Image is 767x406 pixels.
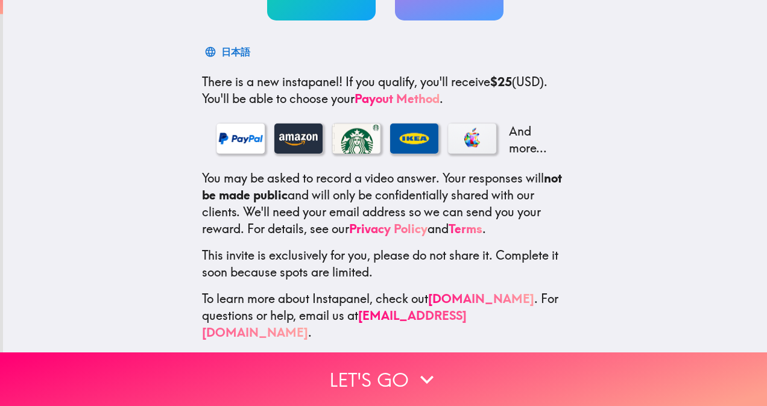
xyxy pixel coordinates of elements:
p: And more... [506,123,554,157]
div: 日本語 [221,43,250,60]
a: Terms [449,221,482,236]
a: [EMAIL_ADDRESS][DOMAIN_NAME] [202,308,467,340]
span: There is a new instapanel! [202,74,342,89]
p: To learn more about Instapanel, check out . For questions or help, email us at . [202,290,569,341]
p: This invite is exclusively for you, please do not share it. Complete it soon because spots are li... [202,247,569,281]
a: Privacy Policy [349,221,428,236]
b: not be made public [202,170,562,202]
p: You may be asked to record a video answer. Your responses will and will only be confidentially sh... [202,170,569,237]
button: 日本語 [202,40,255,64]
a: Payout Method [355,91,440,106]
a: [DOMAIN_NAME] [428,291,534,306]
p: If you qualify, you'll receive (USD) . You'll be able to choose your . [202,73,569,107]
b: $25 [490,74,512,89]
